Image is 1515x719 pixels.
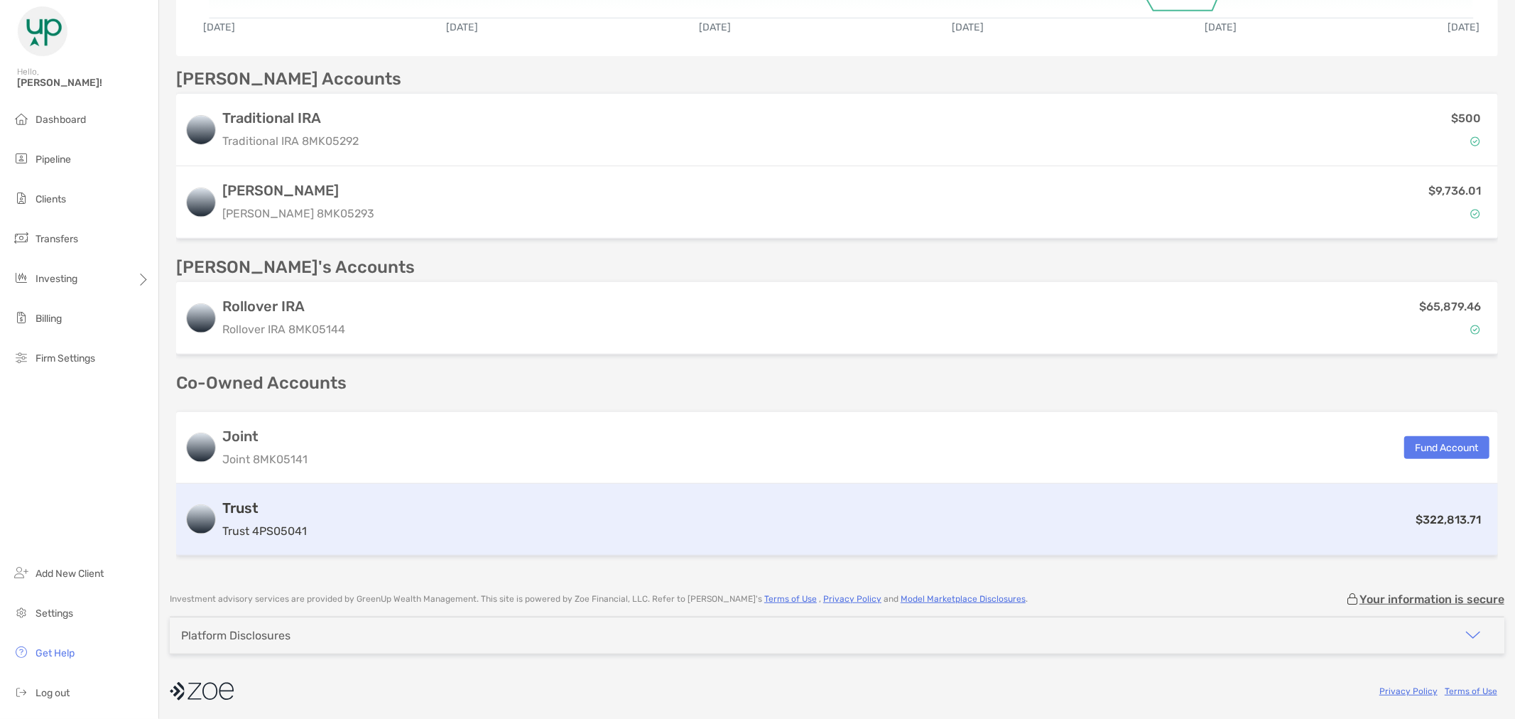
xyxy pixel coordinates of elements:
[13,683,30,701] img: logout icon
[1451,109,1481,127] p: $500
[222,298,345,315] h3: Rollover IRA
[446,21,478,33] text: [DATE]
[1404,436,1489,459] button: Fund Account
[203,21,235,33] text: [DATE]
[823,594,881,604] a: Privacy Policy
[187,116,215,144] img: logo account
[13,150,30,167] img: pipeline icon
[181,629,290,642] div: Platform Disclosures
[17,6,68,57] img: Zoe Logo
[222,109,359,126] h3: Traditional IRA
[222,522,307,540] p: Trust 4PS05041
[170,594,1028,605] p: Investment advisory services are provided by GreenUp Wealth Management . This site is powered by ...
[222,132,359,150] p: Traditional IRA 8MK05292
[901,594,1026,604] a: Model Marketplace Disclosures
[176,70,401,88] p: [PERSON_NAME] Accounts
[1470,209,1480,219] img: Account Status icon
[13,110,30,127] img: dashboard icon
[13,564,30,581] img: add_new_client icon
[1445,686,1497,696] a: Terms of Use
[1205,21,1237,33] text: [DATE]
[36,687,70,699] span: Log out
[222,428,308,445] h3: Joint
[36,233,78,245] span: Transfers
[1428,182,1481,200] p: $9,736.01
[1465,627,1482,644] img: icon arrow
[13,644,30,661] img: get-help icon
[1470,136,1480,146] img: Account Status icon
[222,205,374,222] p: [PERSON_NAME] 8MK05293
[170,676,234,708] img: company logo
[1416,511,1481,529] p: $322,813.71
[187,505,215,534] img: logo account
[222,450,308,468] p: Joint 8MK05141
[187,433,215,462] img: logo account
[1448,21,1479,33] text: [DATE]
[222,320,345,338] p: Rollover IRA 8MK05144
[1419,298,1481,315] p: $65,879.46
[13,269,30,286] img: investing icon
[187,304,215,333] img: logo account
[1379,686,1438,696] a: Privacy Policy
[1470,325,1480,335] img: Account Status icon
[187,188,215,217] img: logo account
[699,21,731,33] text: [DATE]
[36,153,71,166] span: Pipeline
[764,594,817,604] a: Terms of Use
[17,77,150,89] span: [PERSON_NAME]!
[13,349,30,366] img: firm-settings icon
[13,229,30,247] img: transfers icon
[36,607,73,620] span: Settings
[36,313,62,325] span: Billing
[36,273,77,285] span: Investing
[222,499,307,517] h3: Trust
[36,193,66,205] span: Clients
[176,374,1498,392] p: Co-Owned Accounts
[13,604,30,621] img: settings icon
[36,647,75,659] span: Get Help
[36,114,86,126] span: Dashboard
[13,190,30,207] img: clients icon
[36,568,104,580] span: Add New Client
[1359,593,1504,606] p: Your information is secure
[952,21,984,33] text: [DATE]
[13,309,30,326] img: billing icon
[36,352,95,364] span: Firm Settings
[176,259,415,276] p: [PERSON_NAME]'s Accounts
[222,182,374,199] h3: [PERSON_NAME]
